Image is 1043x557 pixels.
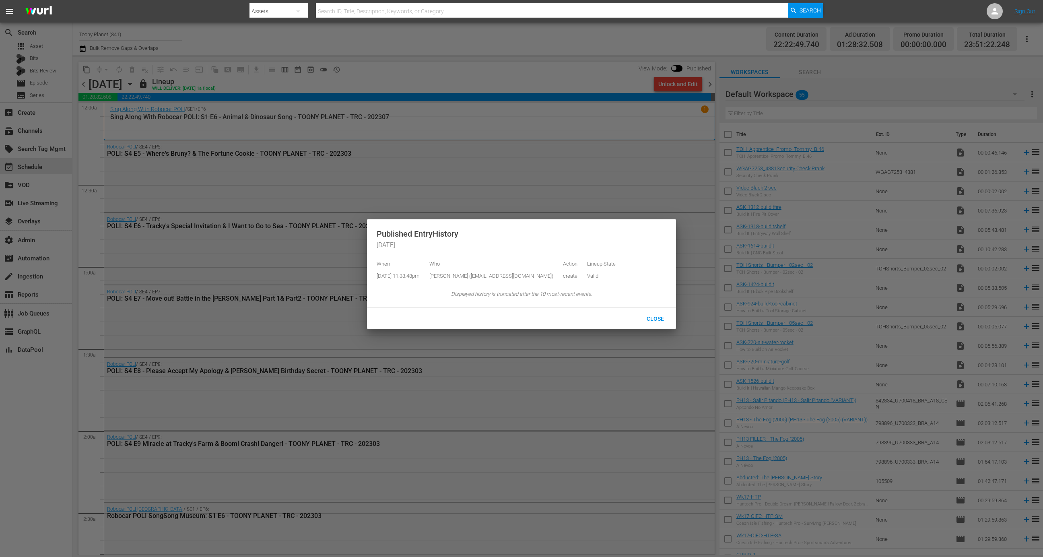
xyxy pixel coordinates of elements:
[19,2,58,21] img: ans4CAIJ8jUAAAAAAAAAAAAAAAAAAAAAAAAgQb4GAAAAAAAAAAAAAAAAAAAAAAAAJMjXAAAAAAAAAAAAAAAAAAAAAAAAgAT5G...
[425,270,558,283] td: [PERSON_NAME] ([EMAIL_ADDRESS][DOMAIN_NAME])
[1014,8,1035,14] a: Sign Out
[788,3,823,18] button: Search
[582,270,616,283] td: Valid
[558,258,582,270] td: Action
[5,6,14,16] span: menu
[640,316,670,322] span: Close
[377,291,666,298] span: Displayed history is truncated after the 10 most-recent events.
[637,311,673,326] button: Close
[377,270,425,283] td: [DATE] 11:33:48pm
[377,229,666,239] span: Published Entry History
[425,258,558,270] td: Who
[558,270,582,283] td: create
[800,3,821,18] span: Search
[377,258,425,270] td: When
[377,241,666,250] span: [DATE]
[582,258,616,270] td: Lineup State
